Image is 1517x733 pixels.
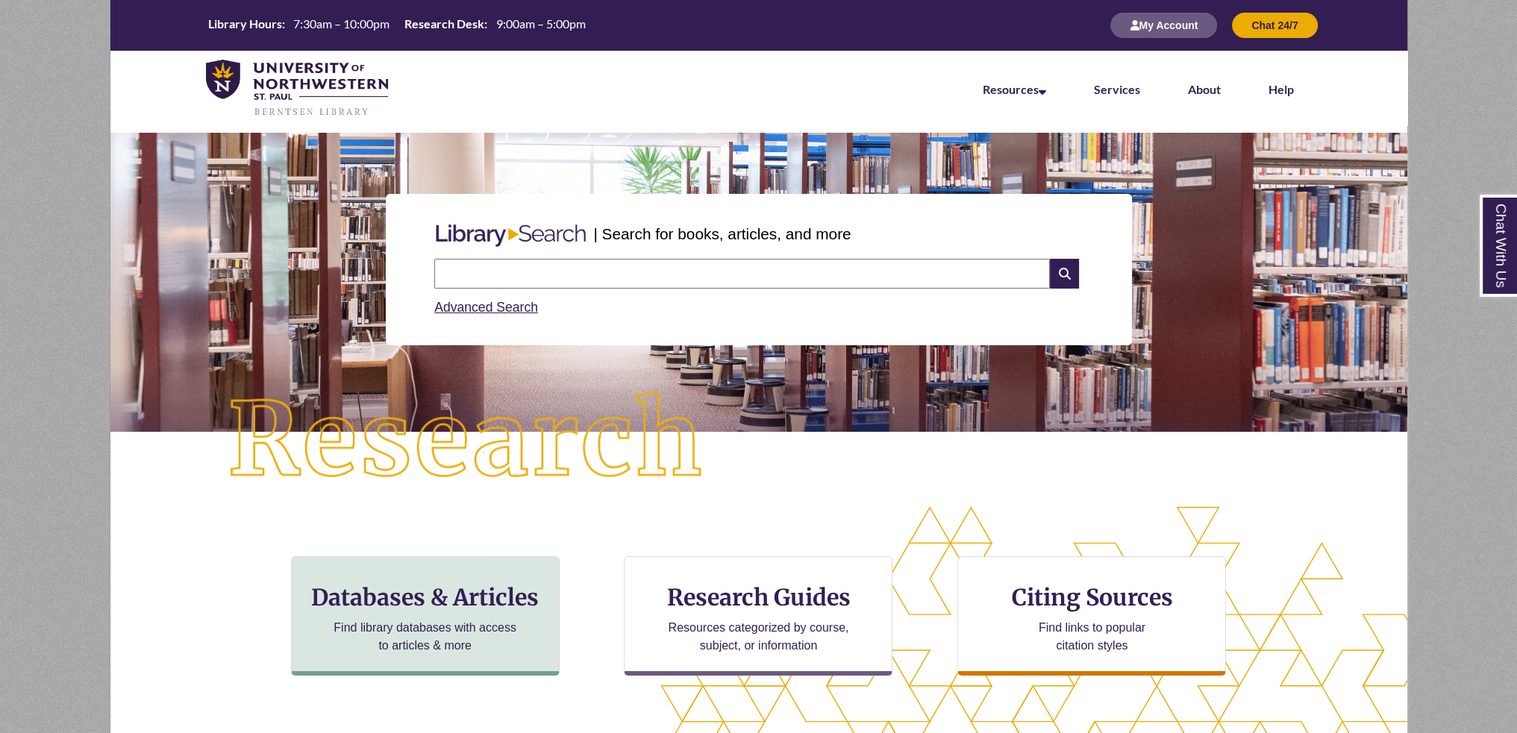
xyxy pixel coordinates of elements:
a: Databases & Articles Find library databases with access to articles & more [291,556,560,676]
a: Services [1094,82,1140,96]
p: Find links to popular citation styles [1019,619,1165,655]
img: Research [175,339,758,542]
a: My Account [1110,19,1217,31]
h3: Research Guides [636,583,880,611]
p: Resources categorized by course, subject, or information [661,619,856,655]
i: Search [1050,259,1078,289]
a: Citing Sources Find links to popular citation styles [957,556,1226,676]
p: | Search for books, articles, and more [593,222,851,245]
a: Help [1269,82,1294,96]
button: Chat 24/7 [1232,13,1317,38]
a: Advanced Search [434,300,538,315]
a: Hours Today [202,16,592,36]
a: Research Guides Resources categorized by course, subject, or information [624,556,892,676]
p: Find library databases with access to articles & more [328,619,522,655]
th: Library Hours: [202,16,287,32]
span: 9:00am – 5:00pm [496,16,586,31]
img: Libary Search [428,218,593,253]
span: 7:30am – 10:00pm [293,16,390,31]
th: Research Desk: [398,16,489,32]
a: Resources [983,82,1046,96]
img: UNWSP Library Logo [206,60,389,118]
a: About [1188,82,1221,96]
h3: Citing Sources [1001,583,1183,611]
a: Chat 24/7 [1232,19,1317,31]
h3: Databases & Articles [304,583,547,611]
button: My Account [1110,13,1217,38]
table: Hours Today [202,16,592,34]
